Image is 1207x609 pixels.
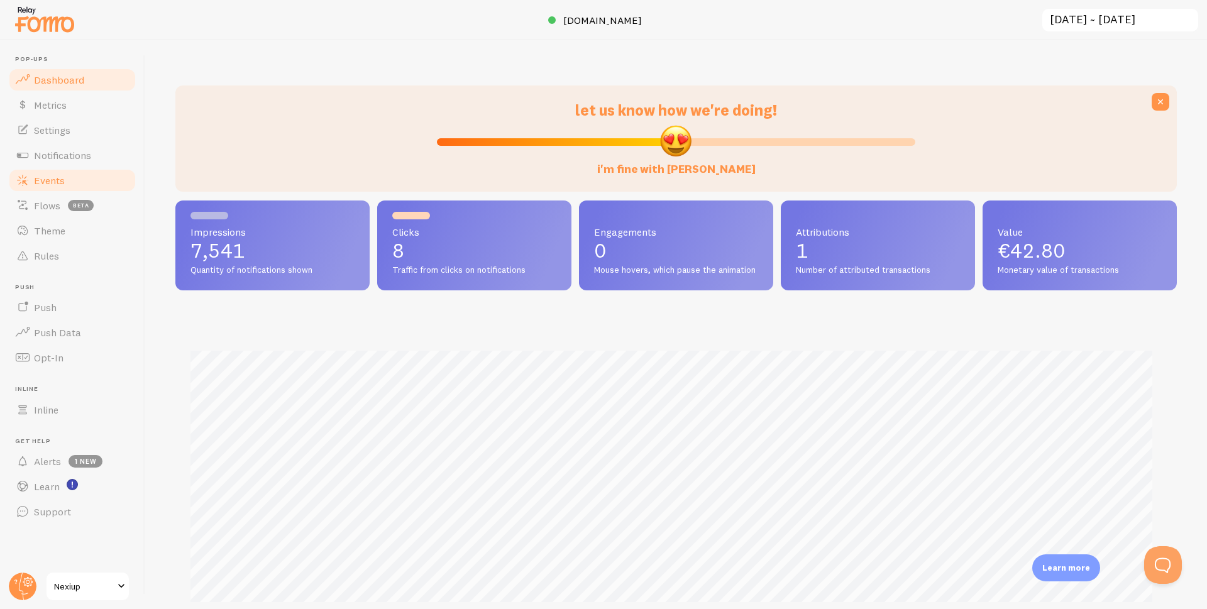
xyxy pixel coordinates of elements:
p: 7,541 [190,241,355,261]
a: Settings [8,118,137,143]
a: Support [8,499,137,524]
span: Theme [34,224,65,237]
p: 0 [594,241,758,261]
span: Quantity of notifications shown [190,265,355,276]
img: fomo-relay-logo-orange.svg [13,3,76,35]
span: Inline [15,385,137,393]
span: Attributions [796,227,960,237]
img: emoji.png [659,124,693,158]
span: Clicks [392,227,556,237]
span: beta [68,200,94,211]
label: i'm fine with [PERSON_NAME] [597,150,756,177]
a: Notifications [8,143,137,168]
p: 1 [796,241,960,261]
p: 8 [392,241,556,261]
a: Push Data [8,320,137,345]
span: Mouse hovers, which pause the animation [594,265,758,276]
span: Events [34,174,65,187]
a: Dashboard [8,67,137,92]
svg: <p>Watch New Feature Tutorials!</p> [67,479,78,490]
span: Alerts [34,455,61,468]
a: Events [8,168,137,193]
span: 1 new [69,455,102,468]
a: Inline [8,397,137,422]
span: Engagements [594,227,758,237]
p: Learn more [1042,562,1090,574]
span: Traffic from clicks on notifications [392,265,556,276]
span: €42.80 [998,238,1066,263]
iframe: Help Scout Beacon - Open [1144,546,1182,584]
a: Learn [8,474,137,499]
a: Alerts 1 new [8,449,137,474]
span: Opt-In [34,351,63,364]
span: Inline [34,403,58,416]
a: Push [8,295,137,320]
span: Push [34,301,57,314]
a: Nexiup [45,571,130,601]
span: Notifications [34,149,91,162]
span: Pop-ups [15,55,137,63]
span: Nexiup [54,579,114,594]
span: Learn [34,480,60,493]
span: let us know how we're doing! [575,101,777,119]
span: Support [34,505,71,518]
span: Settings [34,124,70,136]
span: Monetary value of transactions [998,265,1162,276]
a: Flows beta [8,193,137,218]
a: Rules [8,243,137,268]
span: Push [15,283,137,292]
span: Metrics [34,99,67,111]
span: Dashboard [34,74,84,86]
span: Push Data [34,326,81,339]
div: Learn more [1032,554,1100,581]
span: Get Help [15,437,137,446]
a: Theme [8,218,137,243]
span: Number of attributed transactions [796,265,960,276]
span: Impressions [190,227,355,237]
a: Opt-In [8,345,137,370]
span: Rules [34,250,59,262]
a: Metrics [8,92,137,118]
span: Flows [34,199,60,212]
span: Value [998,227,1162,237]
